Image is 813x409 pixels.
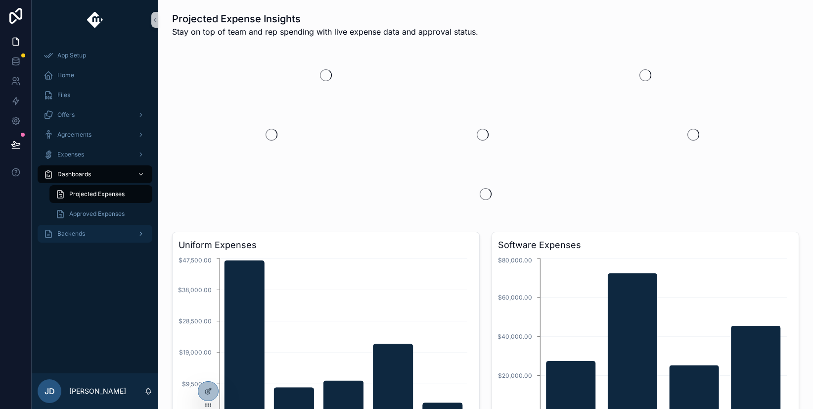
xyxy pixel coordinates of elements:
[38,126,152,144] a: Agreements
[57,71,74,79] span: Home
[57,230,85,238] span: Backends
[179,349,212,356] tspan: $19,000.00
[57,131,91,139] span: Agreements
[38,47,152,64] a: App Setup
[498,238,793,252] h3: Software Expenses
[172,26,478,38] span: Stay on top of team and rep spending with live expense data and approval status.
[179,317,212,325] tspan: $28,500.00
[57,91,70,99] span: Files
[57,151,84,158] span: Expenses
[57,111,75,119] span: Offers
[38,86,152,104] a: Files
[178,286,212,294] tspan: $38,000.00
[498,294,532,301] tspan: $60,000.00
[179,256,212,264] tspan: $47,500.00
[69,210,125,218] span: Approved Expenses
[38,146,152,163] a: Expenses
[497,333,532,340] tspan: $40,000.00
[32,40,158,256] div: scrollable content
[87,12,103,28] img: App logo
[49,205,152,223] a: Approved Expenses
[57,51,86,59] span: App Setup
[69,386,126,396] p: [PERSON_NAME]
[49,185,152,203] a: Projected Expenses
[498,256,532,264] tspan: $80,000.00
[38,106,152,124] a: Offers
[45,385,55,397] span: JD
[182,380,212,388] tspan: $9,500.00
[179,238,473,252] h3: Uniform Expenses
[69,190,125,198] span: Projected Expenses
[38,225,152,243] a: Backends
[498,372,532,379] tspan: $20,000.00
[172,12,478,26] h1: Projected Expense Insights
[38,66,152,84] a: Home
[38,165,152,183] a: Dashboards
[57,170,91,178] span: Dashboards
